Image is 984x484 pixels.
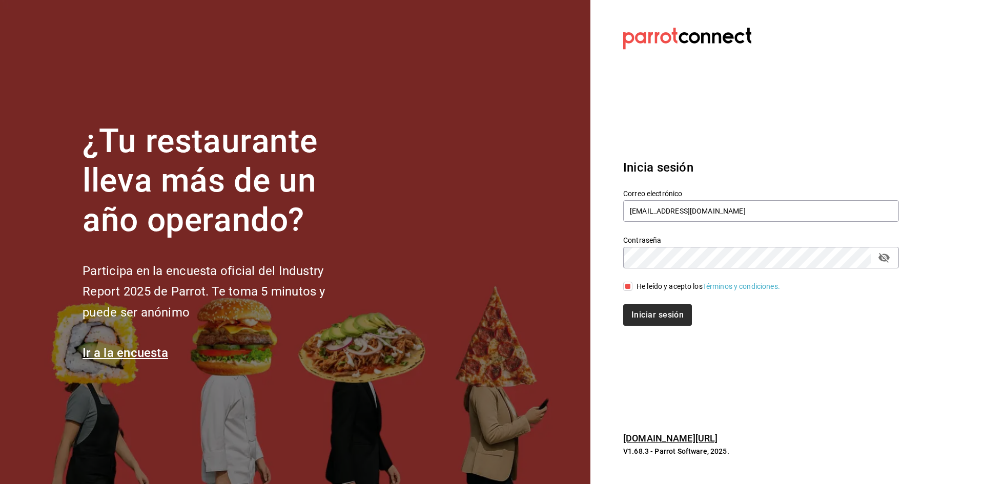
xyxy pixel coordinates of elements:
input: Ingresa tu correo electrónico [623,200,899,222]
h2: Participa en la encuesta oficial del Industry Report 2025 de Parrot. Te toma 5 minutos y puede se... [83,261,359,323]
button: Iniciar sesión [623,304,692,326]
h1: ¿Tu restaurante lleva más de un año operando? [83,122,359,240]
label: Contraseña [623,237,899,244]
a: [DOMAIN_NAME][URL] [623,433,717,444]
p: V1.68.3 - Parrot Software, 2025. [623,446,899,456]
div: He leído y acepto los [637,281,780,292]
label: Correo electrónico [623,190,899,197]
h3: Inicia sesión [623,158,899,177]
a: Términos y condiciones. [703,282,780,290]
a: Ir a la encuesta [83,346,168,360]
button: passwordField [875,249,893,266]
